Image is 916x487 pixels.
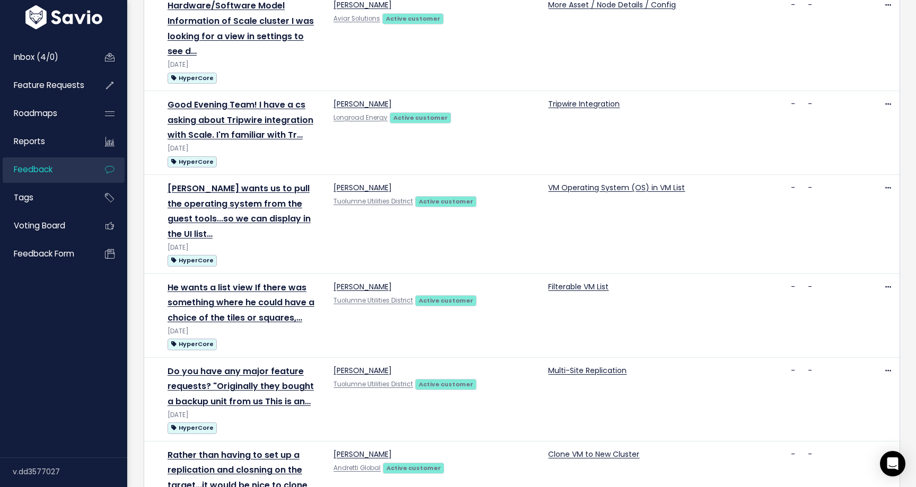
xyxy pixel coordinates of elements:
strong: Active customer [419,296,473,305]
a: Tuolumne Utilities District [333,296,413,305]
a: Feature Requests [3,73,88,98]
span: HyperCore [168,339,217,350]
span: HyperCore [168,156,217,167]
a: Aviar Solutions [333,14,380,23]
span: HyperCore [168,422,217,433]
td: - [801,174,862,273]
strong: Active customer [386,14,441,23]
a: Active customer [390,112,451,122]
a: HyperCore [168,155,217,168]
a: [PERSON_NAME] wants us to pull the operating system from the guest tools...so we can display in t... [168,182,311,240]
div: Open Intercom Messenger [880,451,905,476]
div: [DATE] [168,242,321,253]
a: Clone VM to New Cluster [548,449,639,459]
a: Feedback [3,157,88,182]
a: Filterable VM List [548,281,609,292]
div: v.dd3577027 [13,458,127,485]
strong: Active customer [393,113,448,122]
a: Roadmaps [3,101,88,126]
span: Tags [14,192,33,203]
a: HyperCore [168,337,217,350]
td: - [747,273,801,357]
td: - [801,357,862,441]
span: HyperCore [168,255,217,266]
a: Active customer [415,196,477,206]
td: - [801,91,862,174]
a: HyperCore [168,71,217,84]
a: Voting Board [3,214,88,238]
div: [DATE] [168,410,321,421]
a: Active customer [382,13,444,23]
span: HyperCore [168,73,217,84]
div: [DATE] [168,326,321,337]
a: [PERSON_NAME] [333,99,392,109]
a: Active customer [415,378,477,389]
td: - [747,174,801,273]
a: Andretti Global [333,464,381,472]
a: Tags [3,185,88,210]
a: Longroad Energy [333,113,387,122]
a: Multi-Site Replication [548,365,627,376]
strong: Active customer [386,464,441,472]
div: [DATE] [168,59,321,70]
a: Tuolumne Utilities District [333,197,413,206]
span: Feedback form [14,248,74,259]
td: - [747,91,801,174]
strong: Active customer [419,380,473,388]
a: He wants a list view If there was something where he could have a choice of the tiles or squares,… [168,281,314,324]
a: HyperCore [168,421,217,434]
a: VM Operating System (OS) in VM List [548,182,685,193]
a: [PERSON_NAME] [333,182,392,193]
strong: Active customer [419,197,473,206]
a: Active customer [415,295,477,305]
span: Inbox (4/0) [14,51,58,63]
a: Inbox (4/0) [3,45,88,69]
a: HyperCore [168,253,217,267]
td: - [801,273,862,357]
a: Do you have any major feature requests? "Originally they bought a backup unit from us This is an… [168,365,314,408]
span: Reports [14,136,45,147]
a: Reports [3,129,88,154]
a: Active customer [383,462,444,473]
span: Voting Board [14,220,65,231]
div: [DATE] [168,143,321,154]
a: Tuolumne Utilities District [333,380,413,388]
a: Feedback form [3,242,88,266]
a: [PERSON_NAME] [333,365,392,376]
span: Roadmaps [14,108,57,119]
td: - [747,357,801,441]
a: [PERSON_NAME] [333,281,392,292]
img: logo-white.9d6f32f41409.svg [23,5,105,29]
span: Feature Requests [14,79,84,91]
a: Tripwire Integration [548,99,620,109]
span: Feedback [14,164,52,175]
a: Good Evening Team! I have a cs asking about Tripwire integration with Scale. I'm familiar with Tr… [168,99,313,141]
a: [PERSON_NAME] [333,449,392,459]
